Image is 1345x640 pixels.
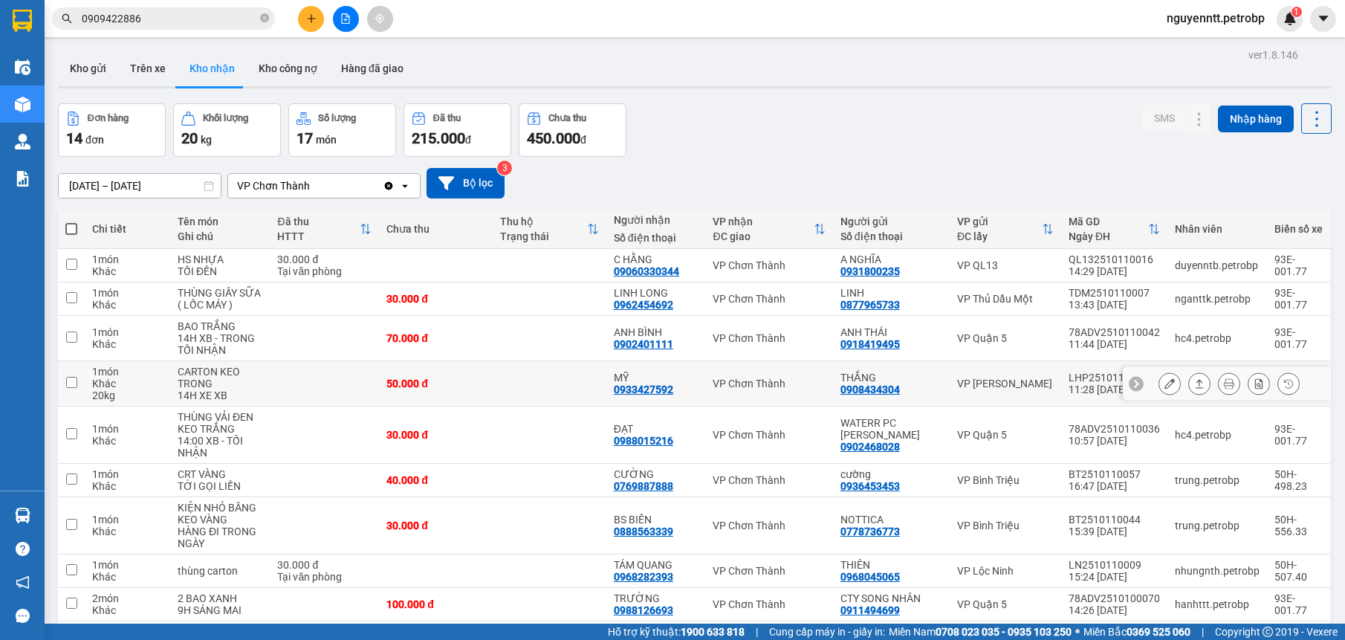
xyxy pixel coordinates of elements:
div: 93E-001.77 [1274,592,1323,616]
span: file-add [340,13,351,24]
div: NOTTICA [840,514,942,526]
div: nganttk.petrobp [1175,293,1260,305]
div: VP QL13 [957,259,1054,271]
div: 0988015216 [614,435,673,447]
div: 10:57 [DATE] [1069,435,1160,447]
div: 30.000 đ [277,253,372,265]
div: ANH THÁI [840,326,942,338]
div: THIÊN [840,559,942,571]
div: VP Chơn Thành [713,429,825,441]
div: 93E-001.77 [1274,326,1323,350]
div: HÀNG ĐI TRONG NGÀY [178,526,262,549]
div: TÁM QUANG [614,559,699,571]
span: close-circle [260,13,269,22]
div: 0988126693 [614,604,673,616]
svg: open [399,180,411,192]
div: 1 món [92,287,163,299]
div: Người nhận [614,214,699,226]
button: Kho gửi [58,51,118,86]
div: 11:28 [DATE] [1069,384,1160,395]
div: 1 món [92,326,163,338]
div: Khác [92,299,163,311]
div: ver 1.8.146 [1248,47,1298,63]
div: 11:44 [DATE] [1069,338,1160,350]
div: 50.000 đ [386,378,485,390]
div: Đã thu [433,113,461,123]
div: HTTT [277,230,360,242]
button: file-add [333,6,359,32]
span: Cung cấp máy in - giấy in: [769,624,885,640]
div: LINH LONG [614,287,699,299]
div: 0908434304 [840,384,900,395]
div: THẮNG [840,372,942,384]
span: Miền Nam [889,624,1072,640]
div: 1 món [92,468,163,480]
input: Tìm tên, số ĐT hoặc mã đơn [82,10,257,27]
span: 17 [296,129,313,147]
div: 14:26 [DATE] [1069,604,1160,616]
div: Khác [92,604,163,616]
div: 0902468028 [840,441,900,453]
img: icon-new-feature [1283,12,1297,25]
button: aim [367,6,393,32]
button: Nhập hàng [1218,106,1294,132]
strong: 0369 525 060 [1127,626,1190,638]
div: VP Chơn Thành [713,565,825,577]
div: A NGHĨA [840,253,942,265]
div: Số lượng [318,113,356,123]
div: VP Thủ Dầu Một [957,293,1054,305]
div: VP Chơn Thành [713,474,825,486]
div: VP nhận [713,216,813,227]
strong: 0708 023 035 - 0935 103 250 [936,626,1072,638]
span: search [62,13,72,24]
button: Chưa thu450.000đ [519,103,626,157]
div: 40.000 đ [386,474,485,486]
div: VP Bình Triệu [957,520,1054,531]
span: 20 [181,129,198,147]
div: Đơn hàng [88,113,129,123]
div: 2 BAO XANH [178,592,262,604]
div: MỸ [614,372,699,384]
div: 13:43 [DATE] [1069,299,1160,311]
div: hanhttt.petrobp [1175,598,1260,610]
span: đ [465,134,471,146]
div: THÙNG GIẤY SỮA ( LỐC MÁY ) [178,287,262,311]
div: thùng carton [178,565,262,577]
div: 2 món [92,592,163,604]
div: TRƯỜNG [614,592,699,604]
button: Số lượng17món [288,103,396,157]
div: 0962454692 [614,299,673,311]
div: hc4.petrobp [1175,332,1260,344]
div: 30.000 đ [386,429,485,441]
div: VP Chơn Thành [713,259,825,271]
div: LN2510110009 [1069,559,1160,571]
div: Chưa thu [548,113,586,123]
div: CRT VÀNG [178,468,262,480]
div: 9H SÁNG MAI [178,604,262,616]
div: VP Bình Triệu [957,474,1054,486]
div: Tại văn phòng [277,265,372,277]
span: | [1202,624,1204,640]
div: 30.000 đ [277,559,372,571]
span: plus [306,13,317,24]
div: Đã thu [277,216,360,227]
div: VP Chơn Thành [237,178,310,193]
div: 1 món [92,253,163,265]
div: 70.000 đ [386,332,485,344]
div: 93E-001.77 [1274,423,1323,447]
span: | [756,624,758,640]
div: HS NHỰA [178,253,262,265]
div: VP Quận 5 [957,332,1054,344]
img: warehouse-icon [15,508,30,523]
div: 30.000 đ [386,293,485,305]
div: ĐC giao [713,230,813,242]
div: trung.petrobp [1175,474,1260,486]
div: VP Lộc Ninh [957,565,1054,577]
span: close-circle [260,12,269,26]
div: VP Quận 5 [957,598,1054,610]
div: 0931800235 [840,265,900,277]
div: VP Chơn Thành [713,332,825,344]
div: 50H-498.23 [1274,468,1323,492]
span: đơn [85,134,104,146]
div: Khác [92,480,163,492]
